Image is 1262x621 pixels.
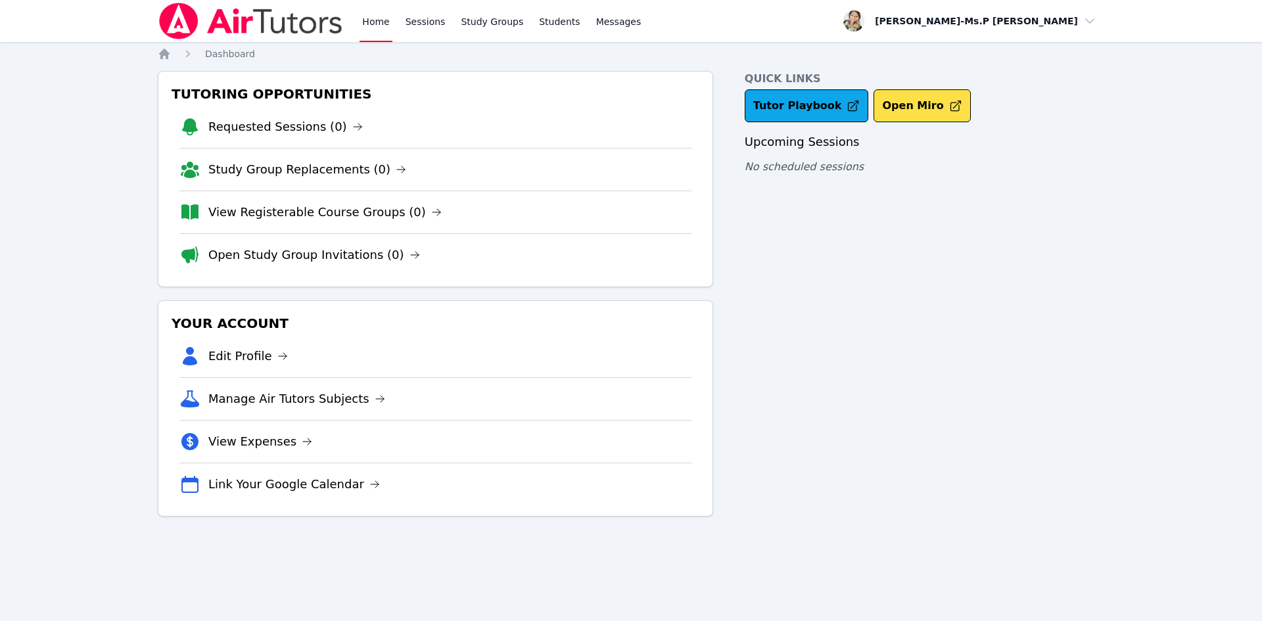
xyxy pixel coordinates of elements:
h3: Your Account [169,311,702,335]
a: Edit Profile [208,347,288,365]
img: Air Tutors [158,3,344,39]
h3: Upcoming Sessions [745,133,1104,151]
a: Link Your Google Calendar [208,475,380,494]
a: Open Study Group Invitations (0) [208,246,420,264]
a: Study Group Replacements (0) [208,160,406,179]
span: Messages [596,15,642,28]
h4: Quick Links [745,71,1104,87]
h3: Tutoring Opportunities [169,82,702,106]
span: Dashboard [205,49,255,59]
a: Dashboard [205,47,255,60]
span: No scheduled sessions [745,160,864,173]
button: Open Miro [874,89,970,122]
a: View Registerable Course Groups (0) [208,203,442,221]
a: Manage Air Tutors Subjects [208,390,385,408]
a: Tutor Playbook [745,89,869,122]
nav: Breadcrumb [158,47,1104,60]
a: Requested Sessions (0) [208,118,363,136]
a: View Expenses [208,432,312,451]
